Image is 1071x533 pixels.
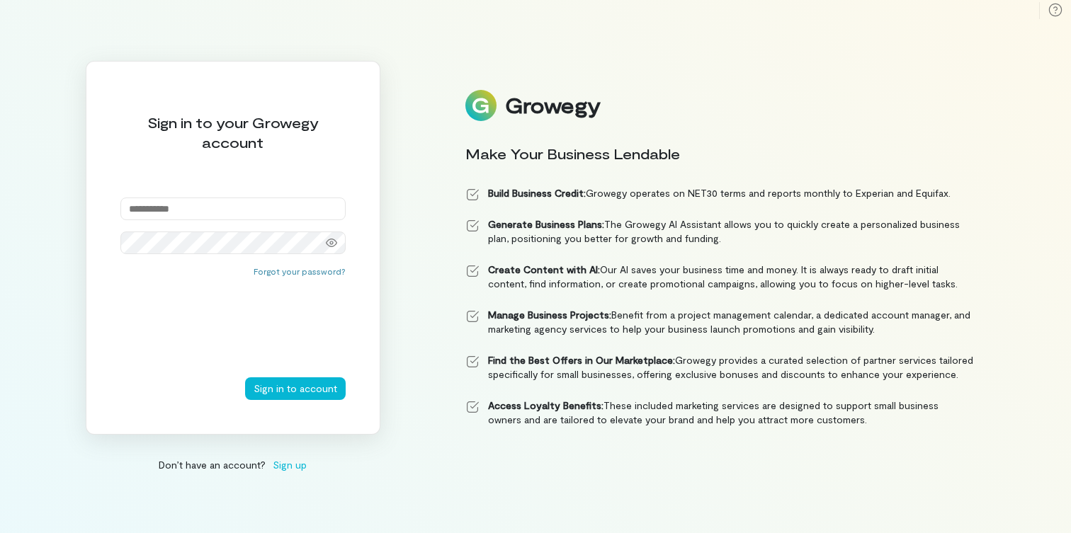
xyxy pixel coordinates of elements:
span: Sign up [273,457,307,472]
img: Logo [465,90,497,121]
li: Benefit from a project management calendar, a dedicated account manager, and marketing agency ser... [465,308,974,336]
div: Don’t have an account? [86,457,380,472]
strong: Manage Business Projects: [488,309,611,321]
button: Forgot your password? [254,265,346,277]
div: Sign in to your Growegy account [120,113,346,152]
li: The Growegy AI Assistant allows you to quickly create a personalized business plan, positioning y... [465,217,974,246]
strong: Find the Best Offers in Our Marketplace: [488,354,675,366]
strong: Generate Business Plans: [488,218,604,230]
strong: Access Loyalty Benefits: [488,399,603,411]
li: These included marketing services are designed to support small business owners and are tailored ... [465,399,974,427]
li: Growegy operates on NET30 terms and reports monthly to Experian and Equifax. [465,186,974,200]
li: Growegy provides a curated selection of partner services tailored specifically for small business... [465,353,974,382]
li: Our AI saves your business time and money. It is always ready to draft initial content, find info... [465,263,974,291]
strong: Create Content with AI: [488,263,600,275]
strong: Build Business Credit: [488,187,586,199]
div: Growegy [505,93,600,118]
div: Make Your Business Lendable [465,144,974,164]
button: Sign in to account [245,377,346,400]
